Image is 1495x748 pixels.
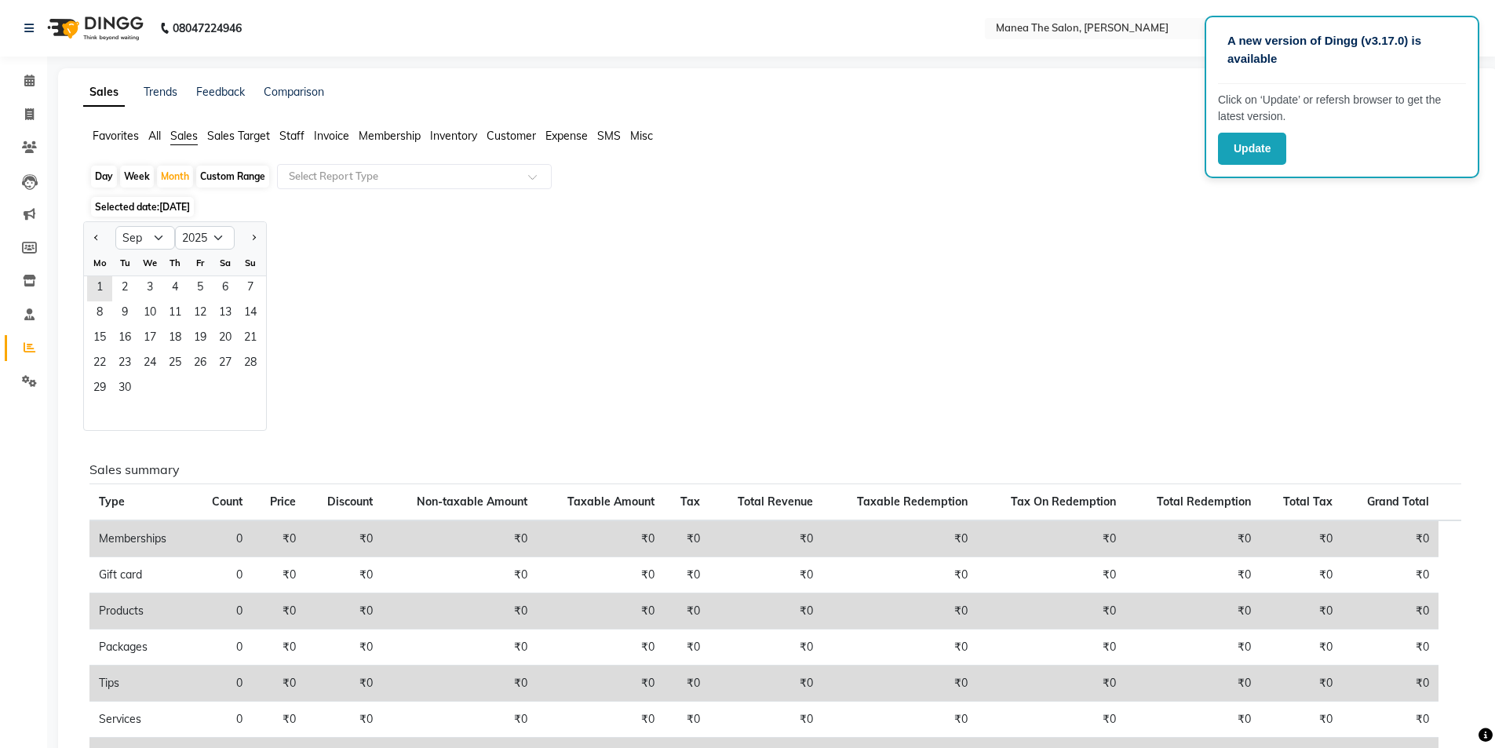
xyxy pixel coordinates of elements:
[1218,133,1286,165] button: Update
[238,301,263,327] div: Sunday, September 14, 2025
[173,6,242,50] b: 08047224946
[89,557,193,593] td: Gift card
[664,520,710,557] td: ₹0
[305,520,382,557] td: ₹0
[137,250,162,275] div: We
[162,327,188,352] div: Thursday, September 18, 2025
[822,629,977,666] td: ₹0
[327,494,373,509] span: Discount
[196,85,245,99] a: Feedback
[537,593,663,629] td: ₹0
[137,352,162,377] span: 24
[213,250,238,275] div: Sa
[112,250,137,275] div: Tu
[90,225,103,250] button: Previous month
[188,276,213,301] div: Friday, September 5, 2025
[709,666,822,702] td: ₹0
[382,593,537,629] td: ₹0
[1260,520,1342,557] td: ₹0
[162,352,188,377] div: Thursday, September 25, 2025
[213,327,238,352] span: 20
[120,166,154,188] div: Week
[196,166,269,188] div: Custom Range
[977,666,1125,702] td: ₹0
[213,276,238,301] span: 6
[137,276,162,301] div: Wednesday, September 3, 2025
[1125,629,1260,666] td: ₹0
[382,629,537,666] td: ₹0
[977,629,1125,666] td: ₹0
[709,557,822,593] td: ₹0
[83,78,125,107] a: Sales
[305,557,382,593] td: ₹0
[1342,629,1438,666] td: ₹0
[87,352,112,377] span: 22
[137,276,162,301] span: 3
[89,462,1461,477] h6: Sales summary
[112,276,137,301] div: Tuesday, September 2, 2025
[207,129,270,143] span: Sales Target
[162,327,188,352] span: 18
[822,593,977,629] td: ₹0
[709,593,822,629] td: ₹0
[664,666,710,702] td: ₹0
[270,494,296,509] span: Price
[188,352,213,377] div: Friday, September 26, 2025
[680,494,700,509] span: Tax
[87,352,112,377] div: Monday, September 22, 2025
[977,702,1125,738] td: ₹0
[305,666,382,702] td: ₹0
[87,301,112,327] span: 8
[91,166,117,188] div: Day
[188,352,213,377] span: 26
[159,201,190,213] span: [DATE]
[1342,702,1438,738] td: ₹0
[112,327,137,352] div: Tuesday, September 16, 2025
[567,494,655,509] span: Taxable Amount
[188,250,213,275] div: Fr
[112,276,137,301] span: 2
[1342,666,1438,702] td: ₹0
[252,520,305,557] td: ₹0
[170,129,198,143] span: Sales
[247,225,260,250] button: Next month
[213,276,238,301] div: Saturday, September 6, 2025
[664,557,710,593] td: ₹0
[1227,32,1457,68] p: A new version of Dingg (v3.17.0) is available
[40,6,148,50] img: logo
[977,520,1125,557] td: ₹0
[822,666,977,702] td: ₹0
[537,666,663,702] td: ₹0
[537,629,663,666] td: ₹0
[1367,494,1429,509] span: Grand Total
[1218,92,1466,125] p: Click on ‘Update’ or refersh browser to get the latest version.
[1260,702,1342,738] td: ₹0
[87,327,112,352] span: 15
[279,129,304,143] span: Staff
[112,327,137,352] span: 16
[193,629,252,666] td: 0
[137,301,162,327] div: Wednesday, September 10, 2025
[305,702,382,738] td: ₹0
[738,494,813,509] span: Total Revenue
[1260,629,1342,666] td: ₹0
[1342,520,1438,557] td: ₹0
[252,702,305,738] td: ₹0
[148,129,161,143] span: All
[252,593,305,629] td: ₹0
[238,327,263,352] div: Sunday, September 21, 2025
[1157,494,1251,509] span: Total Redemption
[537,557,663,593] td: ₹0
[213,301,238,327] div: Saturday, September 13, 2025
[822,557,977,593] td: ₹0
[252,629,305,666] td: ₹0
[87,276,112,301] div: Monday, September 1, 2025
[487,129,536,143] span: Customer
[238,352,263,377] div: Sunday, September 28, 2025
[162,250,188,275] div: Th
[87,377,112,402] span: 29
[430,129,477,143] span: Inventory
[822,702,977,738] td: ₹0
[144,85,177,99] a: Trends
[213,352,238,377] span: 27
